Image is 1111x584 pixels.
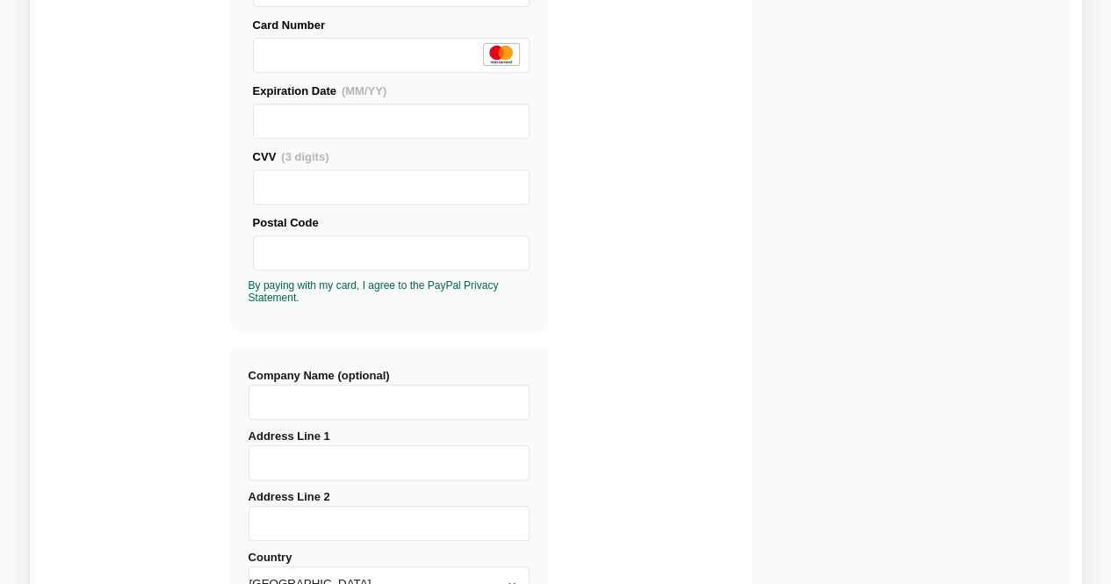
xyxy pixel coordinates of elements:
input: Address Line 2 [249,506,530,541]
span: (3 digits) [281,150,328,163]
a: By paying with my card, I agree to the PayPal Privacy Statement. [249,279,499,304]
iframe: Secure Credit Card Frame - Postal Code [261,236,522,270]
div: Expiration Date [253,82,530,100]
iframe: Secure Credit Card Frame - Credit Card Number [261,39,522,72]
div: Postal Code [253,213,530,232]
div: CVV [253,148,530,166]
iframe: Secure Credit Card Frame - Expiration Date [261,105,522,138]
input: Company Name (optional) [249,385,530,420]
label: Company Name (optional) [249,369,530,420]
input: Address Line 1 [249,445,530,480]
label: Address Line 1 [249,429,530,480]
div: Card Number [253,16,530,34]
label: Address Line 2 [249,490,530,541]
iframe: Secure Credit Card Frame - CVV [261,170,522,204]
span: (MM/YY) [342,84,386,97]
